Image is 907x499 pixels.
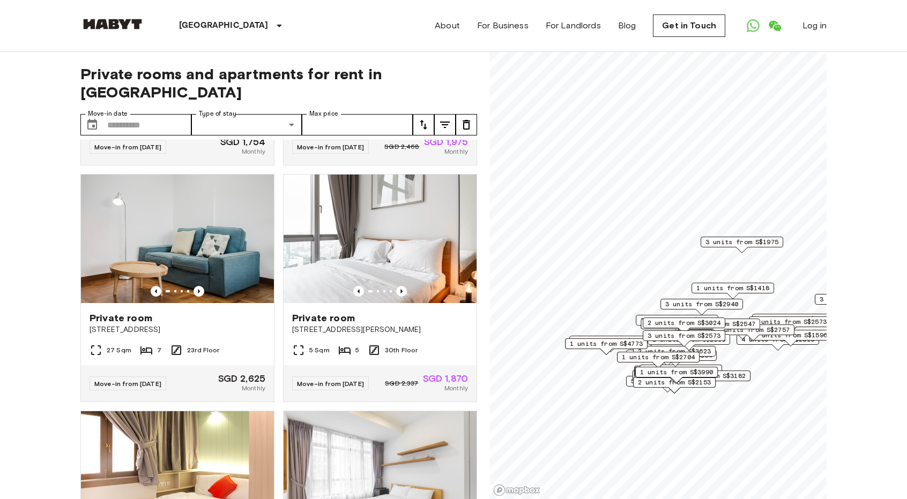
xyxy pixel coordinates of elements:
a: Open WeChat [764,15,785,36]
a: For Business [477,19,529,32]
span: 30th Floor [385,345,418,355]
span: 3 units from S$1975 [705,237,778,247]
a: Marketing picture of unit SG-01-108-001-001Previous imagePrevious imagePrivate room[STREET_ADDRES... [80,174,274,402]
label: Type of stay [199,109,236,118]
span: 1 units from S$2547 [682,319,755,329]
span: 3 units from S$2573 [648,331,720,341]
span: Monthly [444,383,468,393]
span: SGD 1,754 [220,137,265,147]
p: [GEOGRAPHIC_DATA] [179,19,269,32]
span: Private room [292,312,355,324]
span: Private room [90,312,152,324]
div: Map marker [752,314,835,330]
a: For Landlords [546,19,601,32]
button: Previous image [353,286,364,297]
button: Previous image [396,286,407,297]
span: Monthly [444,147,468,156]
div: Map marker [565,338,648,355]
div: Map marker [636,315,718,331]
span: 27 Sqm [107,345,131,355]
div: Map marker [626,376,709,392]
span: 23rd Floor [187,345,220,355]
span: Monthly [242,383,265,393]
div: Map marker [633,377,716,394]
a: Open WhatsApp [742,15,764,36]
a: Mapbox logo [493,484,540,496]
div: Map marker [643,330,725,347]
button: Previous image [194,286,204,297]
span: 1 units from S$3182 [673,371,746,381]
span: 2 units from S$3024 [648,318,720,328]
img: Marketing picture of unit SG-01-108-001-001 [81,175,274,303]
div: Map marker [643,317,725,334]
span: 5 Sqm [309,345,330,355]
div: Map marker [617,352,700,368]
div: Map marker [749,316,831,333]
span: 5 units from S$1838 [644,365,717,375]
div: Map marker [692,283,774,299]
span: 1 units from S$4196 [574,336,647,346]
a: Marketing picture of unit SG-01-113-001-05Previous imagePrevious imagePrivate room[STREET_ADDRESS... [283,174,477,402]
label: Max price [309,109,338,118]
span: Move-in from [DATE] [94,380,161,388]
span: SGD 1,870 [423,374,468,383]
a: Log in [802,19,827,32]
span: 5 units from S$1680 [631,376,704,386]
span: 1 units from S$3990 [640,367,713,377]
span: Move-in from [DATE] [94,143,161,151]
div: Map marker [660,299,743,315]
span: 3 units from S$2036 [820,294,893,304]
span: SGD 2,468 [384,142,419,152]
button: Previous image [151,286,161,297]
div: Map marker [633,370,715,387]
span: SGD 2,337 [385,379,418,388]
div: Map marker [668,371,750,387]
div: Map marker [634,350,717,367]
div: Map marker [737,334,819,351]
a: Get in Touch [653,14,725,37]
span: [STREET_ADDRESS][PERSON_NAME] [292,324,468,335]
span: Private rooms and apartments for rent in [GEOGRAPHIC_DATA] [80,65,477,101]
span: 7 [157,345,161,355]
button: Choose date [81,114,103,135]
span: Move-in from [DATE] [297,143,364,151]
span: Move-in from [DATE] [297,380,364,388]
span: Monthly [242,147,265,156]
span: 3 units from S$2940 [665,299,738,309]
span: 1 units from S$2704 [622,352,695,362]
div: Map marker [640,365,722,381]
img: Habyt [80,19,145,29]
div: Map marker [641,319,727,335]
button: tune [456,114,477,135]
span: 1 units from S$4773 [570,339,643,349]
span: 5 [355,345,359,355]
img: Marketing picture of unit SG-01-113-001-05 [284,175,477,303]
span: 1 units from S$1418 [696,283,769,293]
a: Blog [618,19,636,32]
button: tune [434,114,456,135]
button: tune [413,114,434,135]
span: SGD 2,625 [218,374,265,383]
div: Map marker [701,237,783,253]
div: Map marker [633,346,716,362]
div: Map marker [815,294,897,311]
div: Map marker [678,319,760,335]
span: 2 units from S$2757 [717,325,790,335]
label: Move-in date [88,109,128,118]
div: Map marker [635,367,717,384]
div: Map marker [635,367,718,383]
div: Map marker [648,334,730,351]
div: Map marker [634,367,717,383]
span: 1 units from S$2573 [754,317,827,327]
span: SGD 1,975 [424,137,468,147]
span: 2 units from S$3623 [638,346,711,356]
span: 3 units from S$1480 [757,314,830,324]
a: About [435,19,460,32]
div: Map marker [569,336,652,352]
div: Map marker [712,324,794,341]
span: [STREET_ADDRESS] [90,324,265,335]
span: 3 units from S$1985 [641,315,713,325]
